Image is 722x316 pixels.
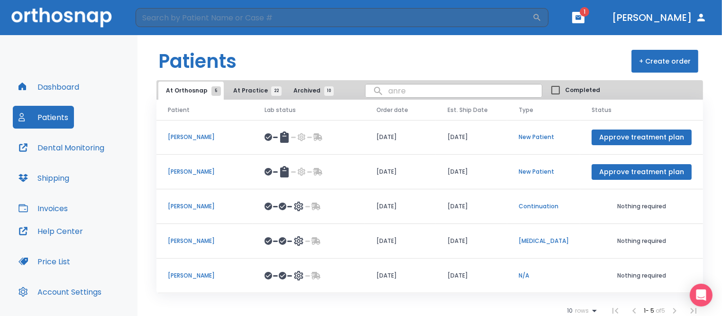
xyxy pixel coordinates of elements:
span: Completed [565,86,600,94]
span: Order date [376,106,408,114]
input: Search by Patient Name or Case # [136,8,532,27]
button: Price List [13,250,76,273]
button: Approve treatment plan [592,164,692,180]
input: search [366,82,542,100]
span: At Orthosnap [166,86,216,95]
button: Dental Monitoring [13,136,110,159]
span: rows [573,307,589,314]
img: Orthosnap [11,8,112,27]
td: [DATE] [436,189,507,224]
button: Account Settings [13,280,107,303]
p: New Patient [519,133,569,141]
span: 1 - 5 [644,307,656,315]
span: Lab status [265,106,296,114]
span: 10 [324,86,334,96]
p: [PERSON_NAME] [168,237,242,245]
td: [DATE] [365,189,436,224]
td: [DATE] [365,224,436,259]
h1: Patients [158,47,237,75]
span: Status [592,106,612,114]
p: Nothing required [592,237,692,245]
button: [PERSON_NAME] [608,9,711,26]
span: Type [519,106,533,114]
td: [DATE] [365,155,436,189]
button: Invoices [13,197,73,220]
p: [PERSON_NAME] [168,202,242,211]
span: 5 [211,86,221,96]
p: Nothing required [592,271,692,280]
span: 10 [567,307,573,314]
p: N/A [519,271,569,280]
p: New Patient [519,167,569,176]
span: Est. Ship Date [448,106,488,114]
span: 22 [271,86,282,96]
button: Patients [13,106,74,129]
span: of 5 [656,307,665,315]
td: [DATE] [365,259,436,293]
button: Help Center [13,220,89,242]
span: Patient [168,106,190,114]
span: Archived [293,86,329,95]
button: Approve treatment plan [592,130,692,145]
span: At Practice [233,86,276,95]
p: [PERSON_NAME] [168,271,242,280]
td: [DATE] [436,259,507,293]
span: 1 [580,7,589,17]
td: [DATE] [436,224,507,259]
td: [DATE] [436,155,507,189]
p: Continuation [519,202,569,211]
p: Nothing required [592,202,692,211]
button: Shipping [13,167,75,189]
div: tabs [158,82,338,100]
td: [DATE] [365,120,436,155]
p: [PERSON_NAME] [168,167,242,176]
p: [MEDICAL_DATA] [519,237,569,245]
td: [DATE] [436,120,507,155]
button: + Create order [631,50,698,73]
p: [PERSON_NAME] [168,133,242,141]
button: Dashboard [13,75,85,98]
div: Open Intercom Messenger [690,284,713,307]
